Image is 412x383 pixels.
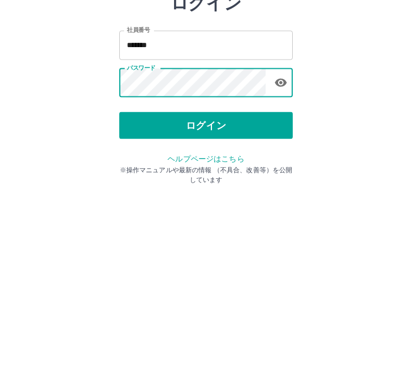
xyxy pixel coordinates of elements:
[168,230,244,238] a: ヘルプページはこちら
[127,101,150,109] label: 社員番号
[171,68,242,89] h2: ログイン
[127,139,156,147] label: パスワード
[119,187,293,215] button: ログイン
[119,241,293,260] p: ※操作マニュアルや最新の情報 （不具合、改善等）を公開しています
